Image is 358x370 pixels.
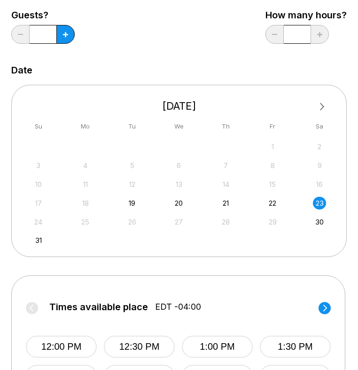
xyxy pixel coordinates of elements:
div: Not available Friday, August 8th, 2025 [266,159,279,172]
div: Su [32,120,45,133]
div: Choose Wednesday, August 20th, 2025 [172,197,185,209]
button: 12:30 PM [104,336,175,358]
button: 12:00 PM [26,336,97,358]
div: Not available Monday, August 25th, 2025 [79,216,92,228]
div: Not available Monday, August 11th, 2025 [79,178,92,191]
button: 1:00 PM [182,336,253,358]
div: Not available Sunday, August 10th, 2025 [32,178,45,191]
div: Not available Friday, August 15th, 2025 [266,178,279,191]
div: We [172,120,185,133]
div: Choose Friday, August 22nd, 2025 [266,197,279,209]
div: Not available Wednesday, August 6th, 2025 [172,159,185,172]
span: Times available place [49,302,148,312]
div: Not available Tuesday, August 26th, 2025 [126,216,139,228]
div: Fr [266,120,279,133]
div: Not available Monday, August 4th, 2025 [79,159,92,172]
div: Not available Wednesday, August 13th, 2025 [172,178,185,191]
div: Choose Saturday, August 30th, 2025 [313,216,326,228]
button: 1:30 PM [260,336,331,358]
div: Th [219,120,232,133]
span: EDT -04:00 [155,302,201,312]
div: Not available Sunday, August 3rd, 2025 [32,159,45,172]
div: Not available Friday, August 29th, 2025 [266,216,279,228]
label: Date [11,65,32,75]
div: month 2025-08 [31,139,327,247]
div: Choose Thursday, August 21st, 2025 [219,197,232,209]
div: Sa [313,120,326,133]
div: Not available Monday, August 18th, 2025 [79,197,92,209]
div: Tu [126,120,139,133]
div: Not available Thursday, August 14th, 2025 [219,178,232,191]
div: [DATE] [29,100,330,113]
div: Choose Tuesday, August 19th, 2025 [126,197,139,209]
label: Guests? [11,10,75,20]
div: Not available Sunday, August 17th, 2025 [32,197,45,209]
label: How many hours? [265,10,347,20]
div: Not available Saturday, August 2nd, 2025 [313,140,326,153]
div: Not available Friday, August 1st, 2025 [266,140,279,153]
div: Choose Sunday, August 31st, 2025 [32,234,45,247]
div: Not available Thursday, August 7th, 2025 [219,159,232,172]
button: Next Month [315,99,330,114]
div: Not available Tuesday, August 12th, 2025 [126,178,139,191]
div: Not available Tuesday, August 5th, 2025 [126,159,139,172]
div: Not available Thursday, August 28th, 2025 [219,216,232,228]
div: Not available Wednesday, August 27th, 2025 [172,216,185,228]
div: Not available Saturday, August 9th, 2025 [313,159,326,172]
div: Not available Saturday, August 16th, 2025 [313,178,326,191]
div: Not available Sunday, August 24th, 2025 [32,216,45,228]
div: Mo [79,120,92,133]
div: Choose Saturday, August 23rd, 2025 [313,197,326,209]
